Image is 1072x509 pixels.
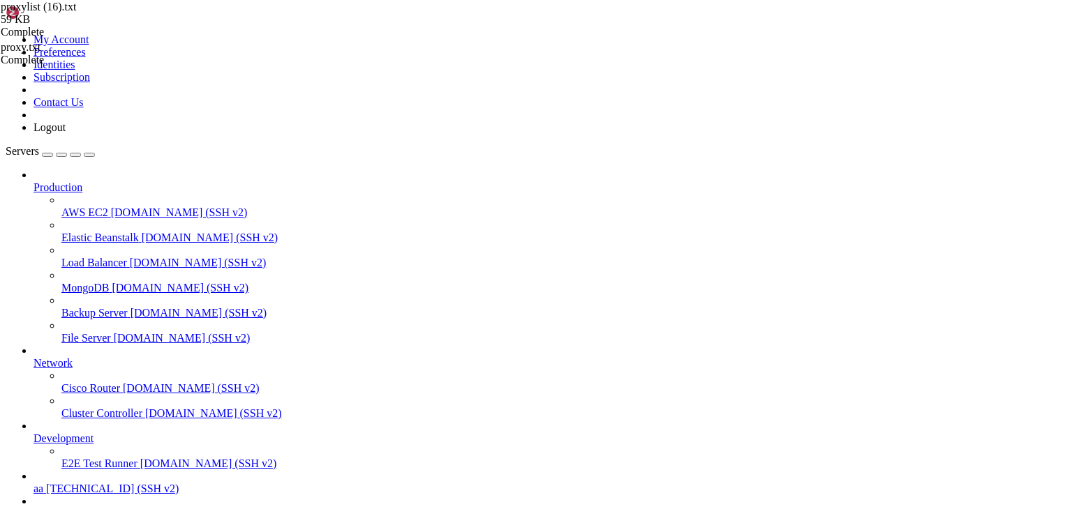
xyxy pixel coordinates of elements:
div: 59 KB [1,13,140,26]
span: proxylist (16).txt [1,1,76,13]
span: proxylist (16).txt [1,1,140,26]
span: proxy.txt [1,41,40,53]
div: Complete [1,26,140,38]
div: Complete [1,54,140,66]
